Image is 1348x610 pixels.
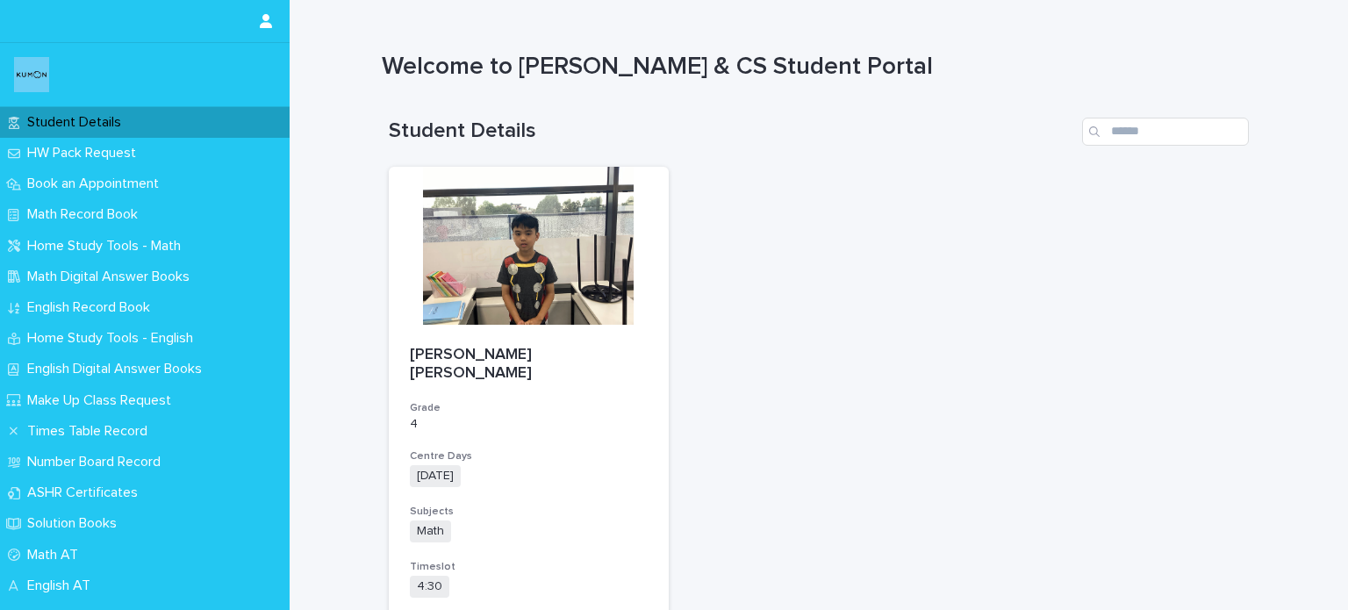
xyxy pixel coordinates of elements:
p: Home Study Tools - English [20,330,207,347]
p: Book an Appointment [20,176,173,192]
p: Math Digital Answer Books [20,269,204,285]
h3: Timeslot [410,560,648,574]
h3: Grade [410,401,648,415]
p: Math AT [20,547,92,563]
p: English Digital Answer Books [20,361,216,377]
p: English AT [20,578,104,594]
h1: Welcome to [PERSON_NAME] & CS Student Portal [382,53,1242,83]
input: Search [1082,118,1249,146]
p: Math Record Book [20,206,152,223]
p: Number Board Record [20,454,175,470]
img: o6XkwfS7S2qhyeB9lxyF [14,57,49,92]
p: Times Table Record [20,423,161,440]
span: 4:30 [410,576,449,598]
p: Student Details [20,114,135,131]
span: Math [410,520,451,542]
h1: Student Details [389,118,1075,144]
h3: Centre Days [410,449,648,463]
p: Home Study Tools - Math [20,238,195,255]
h3: Subjects [410,505,648,519]
p: English Record Book [20,299,164,316]
p: [PERSON_NAME] [PERSON_NAME] [410,346,648,384]
p: HW Pack Request [20,145,150,161]
p: Solution Books [20,515,131,532]
p: Make Up Class Request [20,392,185,409]
p: ASHR Certificates [20,484,152,501]
p: 4 [410,417,648,432]
span: [DATE] [410,465,461,487]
